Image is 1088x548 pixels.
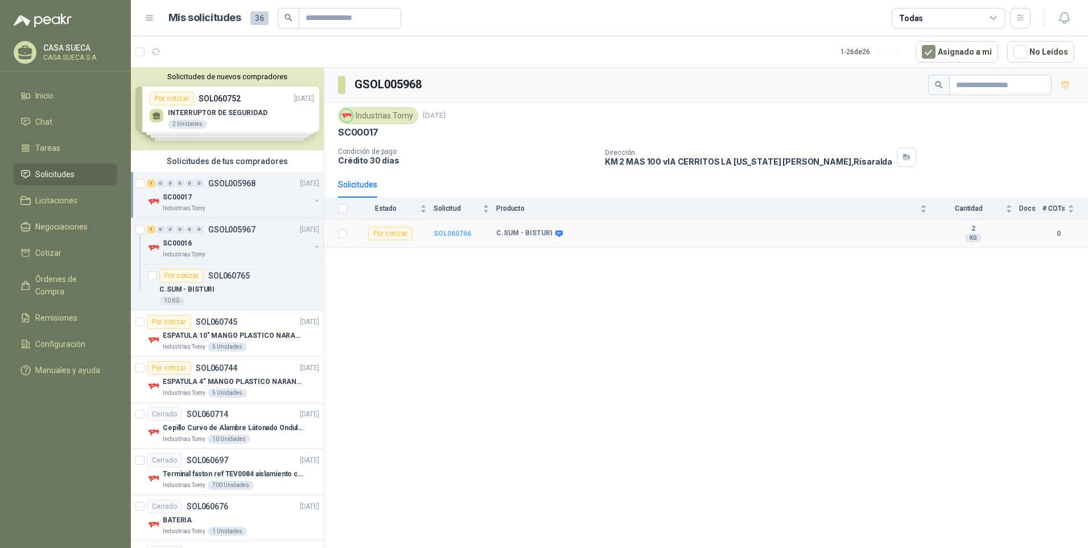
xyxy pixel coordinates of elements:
a: Configuración [14,333,117,355]
p: Industrias Tomy [163,481,205,490]
div: 1 [147,179,155,187]
img: Company Logo [340,109,353,122]
a: Tareas [14,137,117,159]
a: Remisiones [14,307,117,329]
p: Industrias Tomy [163,435,205,444]
a: Inicio [14,85,117,107]
p: C.SUM - BISTURI [159,284,215,295]
div: 0 [176,179,184,187]
th: Estado [354,198,434,220]
p: Industrias Tomy [163,527,205,536]
p: [DATE] [300,501,319,512]
span: Manuales y ayuda [35,364,100,377]
div: Todas [899,12,923,24]
a: Por cotizarSOL060744[DATE] Company LogoESPATULA 4" MANGO PLASTICO NARANJA MARCA TRUPPERIndustrias... [131,357,324,403]
div: Industrias Tomy [338,107,418,124]
div: 10 Unidades [208,435,250,444]
p: SOL060744 [196,364,237,372]
a: Negociaciones [14,216,117,238]
div: Cerrado [147,407,182,421]
a: SOL060766 [434,230,471,238]
p: Cepillo Curvo de Alambre Látonado Ondulado con Mango Truper [163,423,304,434]
span: Configuración [35,338,85,350]
img: Company Logo [147,195,160,208]
p: Industrias Tomy [163,204,205,213]
img: Company Logo [147,518,160,531]
h3: GSOL005968 [355,76,423,93]
div: 700 Unidades [208,481,254,490]
p: Terminal faston ref TEV0084 aislamiento completo [163,469,304,480]
p: BATERIA [163,515,192,526]
a: CerradoSOL060697[DATE] Company LogoTerminal faston ref TEV0084 aislamiento completoIndustrias Tom... [131,449,324,495]
p: CASA SUECA S.A. [43,54,114,61]
a: 1 0 0 0 0 0 GSOL005967[DATE] Company LogoSC00016Industrias Tomy [147,223,322,259]
div: Solicitudes de tus compradores [131,150,324,172]
a: Por cotizarSOL060765C.SUM - BISTURI10 KG [131,264,324,310]
th: Solicitud [434,198,496,220]
a: 1 0 0 0 0 0 GSOL005968[DATE] Company LogoSC00017Industrias Tomy [147,177,322,213]
p: CASA SUECA [43,44,114,52]
a: CerradoSOL060676[DATE] Company LogoBATERIAIndustrias Tomy1 Unidades [131,495,324,541]
p: SOL060676 [187,502,228,510]
p: [DATE] [300,455,319,466]
p: SC00017 [338,126,378,138]
p: GSOL005967 [208,226,255,234]
p: SOL060745 [196,318,237,326]
span: Estado [354,205,418,212]
span: Licitaciones [35,194,77,207]
div: 0 [156,226,165,234]
p: Industrias Tomy [163,250,205,259]
div: 5 Unidades [208,342,247,351]
button: Solicitudes de nuevos compradores [135,72,319,81]
img: Logo peakr [14,14,72,27]
span: # COTs [1042,205,1065,212]
span: Producto [496,205,918,212]
img: Company Logo [147,241,160,255]
span: Solicitudes [35,168,75,181]
p: [DATE] [423,111,446,121]
b: 0 [1042,228,1074,239]
p: SOL060697 [187,456,228,464]
div: 0 [156,179,165,187]
div: Por cotizar [147,315,191,329]
p: [DATE] [300,224,319,235]
p: Condición de pago [338,148,596,156]
p: Crédito 30 días [338,156,596,165]
p: ESPATULA 4" MANGO PLASTICO NARANJA MARCA TRUPPER [163,377,304,387]
b: C.SUM - BISTURI [496,229,553,238]
div: 10 KG [159,296,184,305]
span: Negociaciones [35,220,88,233]
div: Por cotizar [147,361,191,375]
span: Tareas [35,142,60,154]
p: SC00017 [163,192,192,203]
span: search [285,14,292,22]
p: KM 2 MAS 100 vIA CERRITOS LA [US_STATE] [PERSON_NAME] , Risaralda [605,157,892,166]
a: Licitaciones [14,190,117,211]
div: Solicitudes de nuevos compradoresPor cotizarSOL060752[DATE] INTERRUPTOR DE SEGURIDAD2 UnidadesPor... [131,68,324,150]
div: 1 - 26 de 26 [840,43,906,61]
p: Industrias Tomy [163,342,205,351]
button: Asignado a mi [916,41,998,63]
div: 0 [176,226,184,234]
p: SOL060714 [187,410,228,418]
div: 0 [186,226,194,234]
th: Docs [1019,198,1042,220]
div: Por cotizar [159,269,204,283]
button: No Leídos [1007,41,1074,63]
span: Órdenes de Compra [35,273,106,298]
div: 0 [195,179,204,187]
p: Dirección [605,149,892,157]
div: 1 [147,226,155,234]
div: 1 Unidades [208,527,247,536]
div: 0 [195,226,204,234]
a: Órdenes de Compra [14,268,117,302]
span: Chat [35,116,52,128]
span: Remisiones [35,312,77,324]
div: Cerrado [147,500,182,513]
a: Cotizar [14,242,117,264]
a: Manuales y ayuda [14,359,117,381]
div: Cerrado [147,453,182,467]
span: Inicio [35,89,53,102]
div: 5 Unidades [208,388,247,398]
